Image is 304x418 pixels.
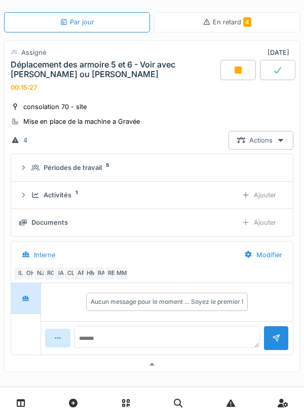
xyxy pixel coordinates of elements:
[44,190,71,200] div: Activités
[84,266,98,281] div: HM
[236,246,291,264] div: Modifier
[243,17,251,27] span: 4
[115,266,129,281] div: MM
[11,84,37,91] div: 00:15:27
[21,48,46,57] div: Assigné
[94,266,108,281] div: RA
[104,266,119,281] div: RE
[64,266,78,281] div: CL
[233,186,285,204] div: Ajouter
[33,266,48,281] div: NJ
[74,266,88,281] div: AF
[23,266,37,281] div: OH
[91,297,243,306] div: Aucun message pour le moment … Soyez le premier !
[229,131,293,150] div: Actions
[23,102,87,112] div: consolation 70 - site
[23,135,27,145] div: 4
[44,266,58,281] div: RG
[15,186,289,204] summary: Activités1Ajouter
[15,158,289,177] summary: Périodes de travail5
[13,266,27,281] div: IL
[15,213,289,232] summary: DocumentsAjouter
[44,163,102,172] div: Périodes de travail
[23,117,140,126] div: Mise en place de la machine a Gravée
[54,266,68,281] div: IA
[213,18,251,26] span: En retard
[11,60,218,79] div: Déplacement des armoire 5 et 6 - Voir avec [PERSON_NAME] ou [PERSON_NAME]
[31,218,68,227] div: Documents
[268,48,293,57] div: [DATE]
[233,213,285,232] div: Ajouter
[60,17,94,27] div: Par jour
[34,250,55,260] div: Interne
